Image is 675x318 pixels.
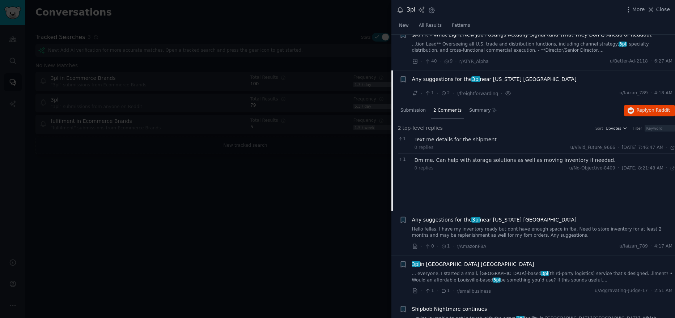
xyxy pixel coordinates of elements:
[493,278,501,283] span: 3pl
[412,41,673,54] a: ...tion Lead** Overseeing all U.S. trade and distribution functions, including channel strategy,3...
[433,107,462,114] span: 2 Comments
[459,59,489,64] span: r/ATYR_Alpha
[457,91,498,96] span: r/freightforwarding
[425,90,434,96] span: 1
[453,90,454,97] span: ·
[610,58,648,65] span: u/Better-Ad-2118
[606,126,621,131] span: Upvotes
[412,271,673,283] a: ... everyone, I started a small, [GEOGRAPHIC_DATA]-based3pl(third-party logistics) service that’s...
[416,20,444,35] a: All Results
[412,305,487,313] a: Shipbob Nightmare continues
[452,22,470,29] span: Patterns
[425,288,434,294] span: 1
[411,261,420,267] span: 3pl
[541,271,549,276] span: 3pl
[419,22,442,29] span: All Results
[399,22,409,29] span: New
[624,105,675,116] button: Replyon Reddit
[654,288,672,294] span: 2:51 AM
[625,6,645,13] button: More
[441,90,450,96] span: 2
[457,289,491,294] span: r/smallbusiness
[455,57,457,65] span: ·
[412,31,652,39] a: $ATYR – What Eight New Job Postings Actually Signal (and What They Don’t) Ahead of Readout
[426,124,443,132] span: replies
[407,5,415,14] div: 3pl
[595,126,603,131] div: Sort
[412,261,534,268] span: in [GEOGRAPHIC_DATA] [GEOGRAPHIC_DATA]
[637,107,670,114] span: Reply
[437,287,438,295] span: ·
[633,126,642,131] div: Filter
[654,58,672,65] span: 6:27 AM
[421,242,422,250] span: ·
[443,58,453,65] span: 9
[622,165,663,172] span: [DATE] 8:21:48 AM
[471,217,480,223] span: 3pl
[619,42,627,47] span: 3pl
[649,108,670,113] span: on Reddit
[412,216,577,224] span: Any suggestions for the near [US_STATE] [GEOGRAPHIC_DATA]
[666,145,667,151] span: ·
[650,288,652,294] span: ·
[425,243,434,250] span: 0
[622,145,663,151] span: [DATE] 7:46:47 AM
[654,243,672,250] span: 4:17 AM
[398,156,411,163] span: 1
[645,125,675,132] input: Keyword
[595,288,648,294] span: u/Aggravating-Judge-17
[618,165,619,172] span: ·
[666,165,667,172] span: ·
[437,242,438,250] span: ·
[501,90,502,97] span: ·
[457,244,487,249] span: r/AmazonFBA
[412,76,577,83] a: Any suggestions for the3plnear [US_STATE] [GEOGRAPHIC_DATA]
[412,261,534,268] a: 3plin [GEOGRAPHIC_DATA] [GEOGRAPHIC_DATA]
[398,124,401,132] span: 2
[425,58,437,65] span: 40
[412,216,577,224] a: Any suggestions for the3plnear [US_STATE] [GEOGRAPHIC_DATA]
[453,287,454,295] span: ·
[441,288,450,294] span: 1
[471,76,480,82] span: 3pl
[412,226,673,239] a: Hello fellas. I have my inventory ready but dont have enough space in fba. Need to store inventor...
[606,126,628,131] button: Upvotes
[647,6,670,13] button: Close
[453,242,454,250] span: ·
[421,57,422,65] span: ·
[650,90,652,96] span: ·
[650,243,652,250] span: ·
[570,145,615,150] span: u/Vivid_Future_9666
[654,90,672,96] span: 4:18 AM
[437,90,438,97] span: ·
[618,145,619,151] span: ·
[569,166,615,171] span: u/No-Objective-8409
[619,243,648,250] span: u/faizan_789
[469,107,491,114] span: Summary
[650,58,652,65] span: ·
[402,124,424,132] span: top-level
[421,287,422,295] span: ·
[619,90,648,96] span: u/faizan_789
[412,76,577,83] span: Any suggestions for the near [US_STATE] [GEOGRAPHIC_DATA]
[449,20,472,35] a: Patterns
[441,243,450,250] span: 1
[400,107,426,114] span: Submission
[421,90,422,97] span: ·
[440,57,441,65] span: ·
[398,136,411,142] span: 1
[656,6,670,13] span: Close
[396,20,411,35] a: New
[632,6,645,13] span: More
